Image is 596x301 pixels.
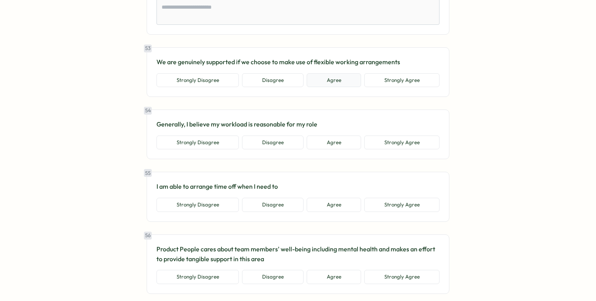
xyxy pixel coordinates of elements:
[364,73,440,87] button: Strongly Agree
[364,136,440,150] button: Strongly Agree
[144,169,152,177] div: 55
[156,244,440,264] p: Product People cares about team members' well-being including mental health and makes an effort t...
[242,136,304,150] button: Disagree
[144,107,152,115] div: 54
[156,57,440,67] p: We are genuinely supported if we choose to make use of flexible working arrangements
[307,198,361,212] button: Agree
[156,182,440,191] p: I am able to arrange time off when I need to
[156,73,239,87] button: Strongly Disagree
[242,270,304,284] button: Disagree
[307,136,361,150] button: Agree
[242,73,304,87] button: Disagree
[156,136,239,150] button: Strongly Disagree
[364,198,440,212] button: Strongly Agree
[364,270,440,284] button: Strongly Agree
[156,270,239,284] button: Strongly Disagree
[144,232,152,240] div: 56
[242,198,304,212] button: Disagree
[307,270,361,284] button: Agree
[144,45,152,52] div: 53
[307,73,361,87] button: Agree
[156,198,239,212] button: Strongly Disagree
[156,119,440,129] p: Generally, I believe my workload is reasonable for my role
